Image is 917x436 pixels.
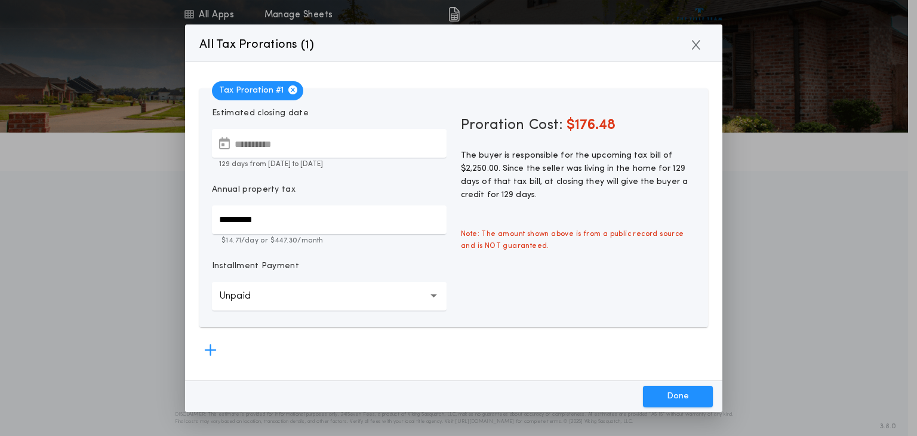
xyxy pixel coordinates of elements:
[212,260,299,272] p: Installment Payment
[219,289,270,303] p: Unpaid
[212,108,447,119] p: Estimated closing date
[212,159,447,170] p: 129 days from [DATE] to [DATE]
[643,386,713,407] button: Done
[212,205,447,234] input: Annual property tax
[454,221,703,259] span: Note: The amount shown above is from a public record source and is NOT guaranteed.
[461,116,524,135] span: Proration
[212,81,303,100] span: Tax Proration # 1
[212,235,447,246] p: $14.71 /day or $447.30 /month
[199,35,315,54] p: All Tax Prorations ( )
[529,118,563,133] span: Cost:
[212,282,447,311] button: Unpaid
[305,39,309,51] span: 1
[461,151,688,199] span: The buyer is responsible for the upcoming tax bill of $2,250.00. Since the seller was living in t...
[567,118,616,133] span: $176.48
[212,184,296,196] p: Annual property tax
